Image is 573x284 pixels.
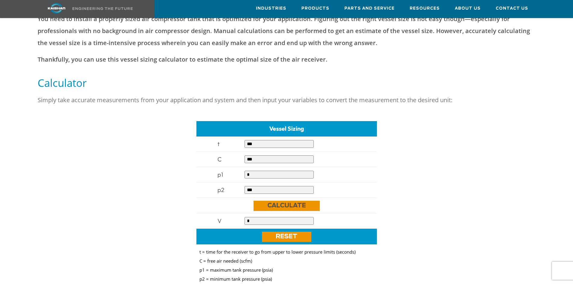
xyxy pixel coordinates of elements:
[262,232,311,242] a: Reset
[38,13,536,49] p: You need to install a properly sized air compressor tank that is optimized for your application. ...
[301,5,329,12] span: Products
[38,94,536,106] p: Simply take accurate measurements from your application and system and then input your variables ...
[256,0,286,17] a: Industries
[72,7,133,10] img: Engineering the future
[410,5,440,12] span: Resources
[344,0,395,17] a: Parts and Service
[455,5,481,12] span: About Us
[217,140,220,148] span: t
[496,5,528,12] span: Contact Us
[254,201,320,211] a: Calculate
[38,53,536,66] p: Thankfully, you can use this vessel sizing calculator to estimate the optimal size of the air rec...
[217,155,222,163] span: C
[344,5,395,12] span: Parts and Service
[217,217,222,224] span: V
[217,171,223,178] span: p1
[217,186,224,194] span: p2
[269,125,304,132] span: Vessel Sizing
[496,0,528,17] a: Contact Us
[301,0,329,17] a: Products
[410,0,440,17] a: Resources
[34,3,79,14] img: kaishan logo
[256,5,286,12] span: Industries
[38,76,536,90] h5: Calculator
[455,0,481,17] a: About Us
